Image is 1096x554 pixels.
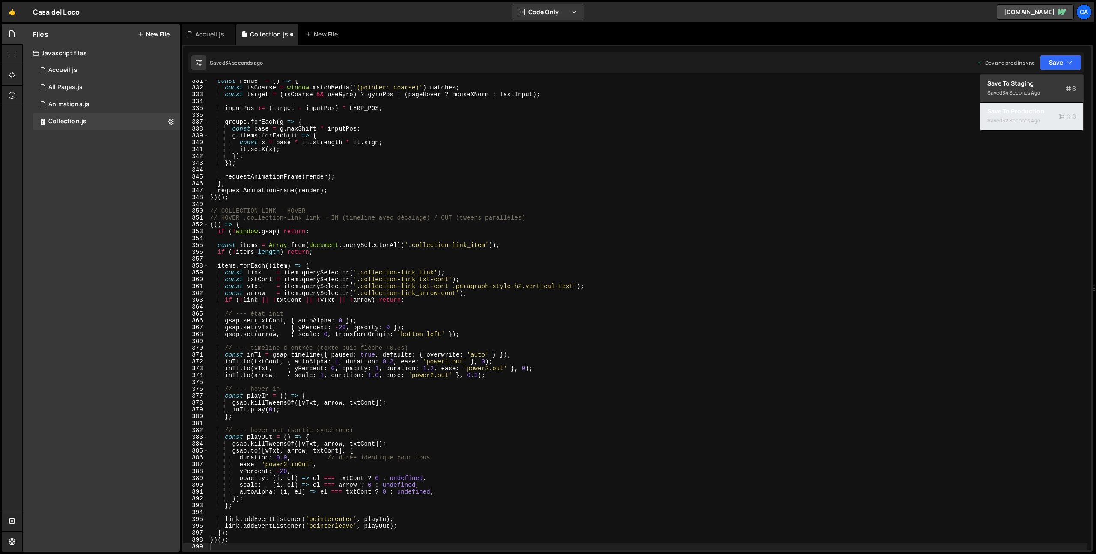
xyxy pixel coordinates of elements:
[183,160,208,167] div: 343
[183,509,208,516] div: 394
[183,84,208,91] div: 332
[195,30,224,39] div: Accueil.js
[183,317,208,324] div: 366
[183,393,208,399] div: 377
[33,30,48,39] h2: Files
[183,180,208,187] div: 346
[183,434,208,441] div: 383
[23,45,180,62] div: Javascript files
[183,468,208,475] div: 388
[1059,112,1076,121] span: S
[1066,84,1076,93] span: S
[183,413,208,420] div: 380
[183,262,208,269] div: 358
[183,358,208,365] div: 372
[183,119,208,125] div: 337
[183,242,208,249] div: 355
[980,103,1083,131] button: Save to ProductionS Saved32 seconds ago
[183,228,208,235] div: 353
[183,530,208,536] div: 397
[137,31,170,38] button: New File
[183,482,208,488] div: 390
[183,167,208,173] div: 344
[183,201,208,208] div: 349
[1040,55,1081,70] button: Save
[183,105,208,112] div: 335
[183,495,208,502] div: 392
[997,4,1074,20] a: [DOMAIN_NAME]
[48,101,89,108] div: Animations.js
[183,125,208,132] div: 338
[183,283,208,290] div: 361
[33,96,180,113] div: 16791/46000.js
[183,461,208,468] div: 387
[183,475,208,482] div: 389
[183,441,208,447] div: 384
[183,221,208,228] div: 352
[183,536,208,543] div: 398
[183,310,208,317] div: 365
[183,447,208,454] div: 385
[987,107,1076,116] div: Save to Production
[250,30,288,39] div: Collection.js
[183,194,208,201] div: 348
[183,543,208,550] div: 399
[183,351,208,358] div: 371
[183,256,208,262] div: 357
[183,173,208,180] div: 345
[183,187,208,194] div: 347
[183,427,208,434] div: 382
[183,98,208,105] div: 334
[183,297,208,304] div: 363
[183,269,208,276] div: 359
[980,75,1083,103] button: Save to StagingS Saved34 seconds ago
[183,420,208,427] div: 381
[225,59,263,66] div: 34 seconds ago
[183,523,208,530] div: 396
[183,153,208,160] div: 342
[1076,4,1092,20] a: Ca
[1002,89,1040,96] div: 34 seconds ago
[183,139,208,146] div: 340
[183,276,208,283] div: 360
[183,406,208,413] div: 379
[183,502,208,509] div: 393
[33,113,180,130] div: 16791/46116.js
[183,331,208,338] div: 368
[183,304,208,310] div: 364
[183,324,208,331] div: 367
[183,132,208,139] div: 339
[183,338,208,345] div: 369
[2,2,23,22] a: 🤙
[183,91,208,98] div: 333
[33,7,80,17] div: Casa del Loco
[183,146,208,153] div: 341
[183,77,208,84] div: 331
[512,4,584,20] button: Code Only
[977,59,1035,66] div: Dev and prod in sync
[183,386,208,393] div: 376
[33,62,180,79] div: 16791/45941.js
[183,290,208,297] div: 362
[183,208,208,214] div: 350
[183,214,208,221] div: 351
[987,116,1076,126] div: Saved
[987,88,1076,98] div: Saved
[183,249,208,256] div: 356
[987,79,1076,88] div: Save to Staging
[305,30,341,39] div: New File
[183,454,208,461] div: 386
[183,345,208,351] div: 370
[33,79,180,96] div: 16791/45882.js
[183,379,208,386] div: 375
[183,488,208,495] div: 391
[1002,117,1040,124] div: 32 seconds ago
[183,372,208,379] div: 374
[183,365,208,372] div: 373
[48,118,86,125] div: Collection.js
[48,83,83,91] div: All Pages.js
[183,399,208,406] div: 378
[40,119,45,126] span: 1
[183,112,208,119] div: 336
